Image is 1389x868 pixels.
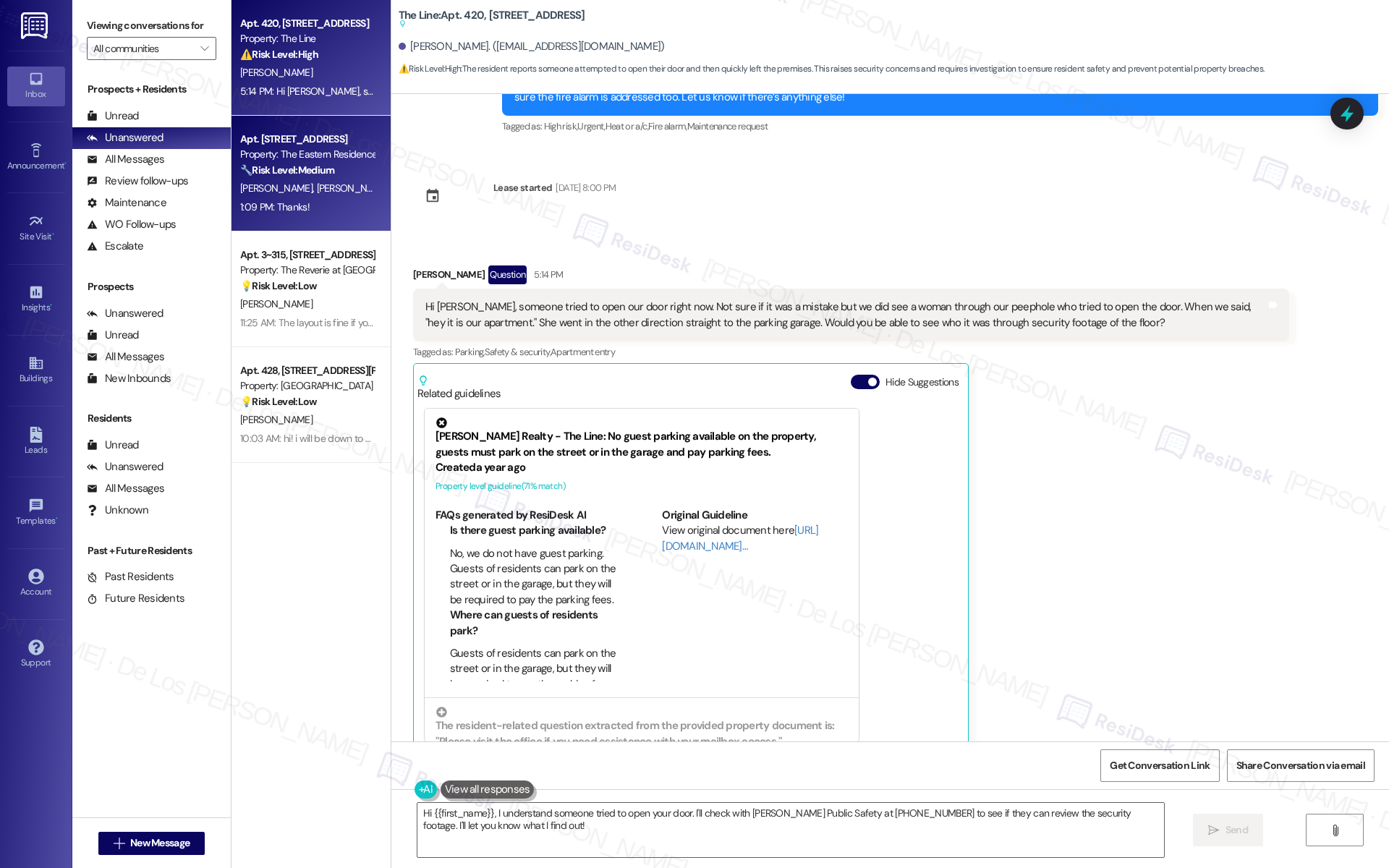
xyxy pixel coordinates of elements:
[240,378,374,393] div: Property: [GEOGRAPHIC_DATA]
[316,182,388,195] span: [PERSON_NAME]
[240,263,374,278] div: Property: The Reverie at [GEOGRAPHIC_DATA][PERSON_NAME]
[87,306,163,321] div: Unanswered
[502,116,1378,137] div: Tagged as:
[577,120,605,132] span: Urgent ,
[7,635,65,674] a: Support
[87,217,176,232] div: WO Follow-ups
[552,180,616,195] div: [DATE] 8:00 PM
[450,646,621,692] li: Guests of residents can park on the street or in the garage, but they will be required to pay the...
[52,229,54,239] span: •
[87,328,139,343] div: Unread
[455,346,485,358] span: Parking ,
[399,39,665,54] div: [PERSON_NAME]. ([EMAIL_ADDRESS][DOMAIN_NAME])
[1193,814,1263,846] button: Send
[417,803,1164,857] textarea: Hi {{first_name}}, I understand someone tried to open your door. I'll check with [PERSON_NAME] Pu...
[87,591,184,606] div: Future Residents
[87,130,163,145] div: Unanswered
[450,523,621,538] li: Is there guest parking available?
[240,147,374,162] div: Property: The Eastern Residences at [GEOGRAPHIC_DATA]
[485,346,551,358] span: Safety & security ,
[450,546,621,608] li: No, we do not have guest parking. Guests of residents can park on the street or in the garage, bu...
[87,14,216,37] label: Viewing conversations for
[7,67,65,106] a: Inbox
[240,279,317,292] strong: 💡 Risk Level: Low
[87,195,166,210] div: Maintenance
[1208,825,1219,836] i: 
[240,297,313,310] span: [PERSON_NAME]
[240,16,374,31] div: Apt. 420, [STREET_ADDRESS]
[114,838,124,849] i: 
[64,158,67,169] span: •
[413,265,1289,289] div: [PERSON_NAME]
[413,341,1289,362] div: Tagged as:
[72,411,231,426] div: Residents
[7,209,65,248] a: Site Visit •
[436,417,848,460] div: [PERSON_NAME] Realty - The Line: No guest parking available on the property, guests must park on ...
[93,37,193,60] input: All communities
[240,200,310,213] div: 1:09 PM: Thanks!
[240,66,313,79] span: [PERSON_NAME]
[1330,825,1341,836] i: 
[1100,749,1219,782] button: Get Conversation Link
[240,163,334,176] strong: 🔧 Risk Level: Medium
[7,351,65,390] a: Buildings
[240,247,374,263] div: Apt. 3~315, [STREET_ADDRESS]
[399,8,585,32] b: The Line: Apt. 420, [STREET_ADDRESS]
[72,82,231,97] div: Prospects + Residents
[240,48,318,61] strong: ⚠️ Risk Level: High
[87,503,148,518] div: Unknown
[72,279,231,294] div: Prospects
[662,523,818,553] a: [URL][DOMAIN_NAME]…
[240,432,878,445] div: 10:03 AM: hi! i will be down to pickup my hang tag for the parking sometime [DATE]! i have class ...
[87,174,188,189] div: Review follow-ups
[7,493,65,532] a: Templates •
[1227,749,1375,782] button: Share Conversation via email
[436,707,848,749] div: The resident-related question extracted from the provided property document is: "Please visit the...
[72,543,231,558] div: Past + Future Residents
[7,564,65,603] a: Account
[1236,758,1365,773] span: Share Conversation via email
[551,346,615,358] span: Apartment entry
[450,608,621,639] li: Where can guests of residents park?
[662,523,848,554] div: View original document here
[436,508,586,522] b: FAQs generated by ResiDesk AI
[56,514,58,524] span: •
[436,460,848,475] div: Created a year ago
[648,120,687,132] span: Fire alarm ,
[7,422,65,461] a: Leads
[436,479,848,494] div: Property level guideline ( 71 % match)
[662,508,747,522] b: Original Guideline
[87,459,163,475] div: Unanswered
[21,12,51,39] img: ResiDesk Logo
[240,31,374,46] div: Property: The Line
[240,413,313,426] span: [PERSON_NAME]
[87,481,164,496] div: All Messages
[240,132,374,147] div: Apt. [STREET_ADDRESS]
[488,265,527,284] div: Question
[130,835,190,851] span: New Message
[200,43,208,54] i: 
[240,363,374,378] div: Apt. 428, [STREET_ADDRESS][PERSON_NAME]
[87,438,139,453] div: Unread
[87,349,164,365] div: All Messages
[530,267,563,282] div: 5:14 PM
[98,832,205,855] button: New Message
[544,120,578,132] span: High risk ,
[417,375,501,401] div: Related guidelines
[87,239,143,254] div: Escalate
[240,395,317,408] strong: 💡 Risk Level: Low
[50,300,52,310] span: •
[87,371,171,386] div: New Inbounds
[606,120,648,132] span: Heat or a/c ,
[87,569,174,584] div: Past Residents
[687,120,768,132] span: Maintenance request
[1110,758,1210,773] span: Get Conversation Link
[399,63,461,75] strong: ⚠️ Risk Level: High
[240,316,556,329] div: 11:25 AM: The layout is fine if you know the color scheme you can send also!!
[885,375,959,390] label: Hide Suggestions
[240,182,317,195] span: [PERSON_NAME]
[87,152,164,167] div: All Messages
[399,61,1265,77] span: : The resident reports someone attempted to open their door and then quickly left the premises. T...
[7,280,65,319] a: Insights •
[493,180,553,195] div: Lease started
